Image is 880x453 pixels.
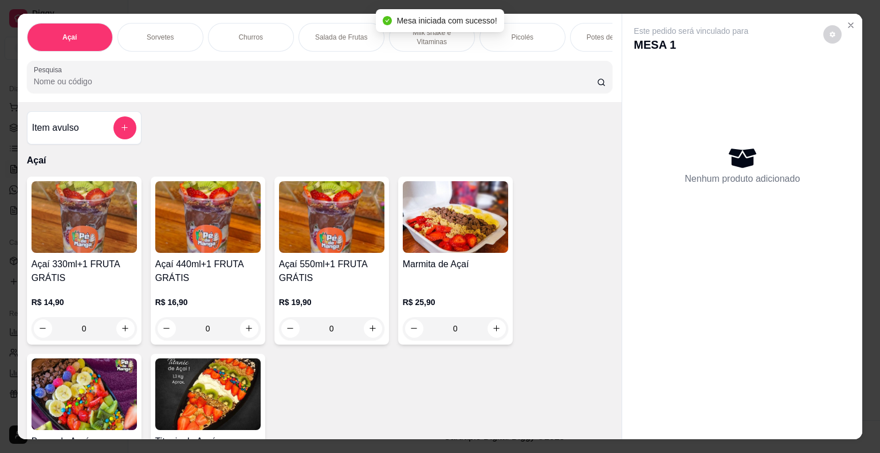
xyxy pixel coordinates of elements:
[511,33,533,42] p: Picolés
[403,257,508,271] h4: Marmita de Açaí
[32,435,137,448] h4: Barca de Açaí
[399,28,465,46] p: Milk shake e Vitaminas
[32,257,137,285] h4: Açaí 330ml+1 FRUTA GRÁTIS
[279,257,384,285] h4: Açaí 550ml+1 FRUTA GRÁTIS
[315,33,367,42] p: Salada de Frutas
[685,172,800,186] p: Nenhum produto adicionado
[155,358,261,430] img: product-image
[27,154,613,167] p: Açaí
[155,181,261,253] img: product-image
[32,358,137,430] img: product-image
[403,181,508,253] img: product-image
[113,116,136,139] button: add-separate-item
[147,33,174,42] p: Sorvetes
[403,296,508,308] p: R$ 25,90
[155,435,261,448] h4: Titanic de Açaí
[34,76,597,87] input: Pesquisa
[155,296,261,308] p: R$ 16,90
[823,25,842,44] button: decrease-product-quantity
[842,16,860,34] button: Close
[32,181,137,253] img: product-image
[62,33,77,42] p: Açaí
[32,296,137,308] p: R$ 14,90
[634,37,748,53] p: MESA 1
[383,16,392,25] span: check-circle
[396,16,497,25] span: Mesa iniciada com sucesso!
[155,257,261,285] h4: Açaí 440ml+1 FRUTA GRÁTIS
[32,121,79,135] h4: Item avulso
[587,33,639,42] p: Potes de Sorvete
[634,25,748,37] p: Este pedido será vinculado para
[238,33,263,42] p: Churros
[279,181,384,253] img: product-image
[34,65,66,75] label: Pesquisa
[279,296,384,308] p: R$ 19,90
